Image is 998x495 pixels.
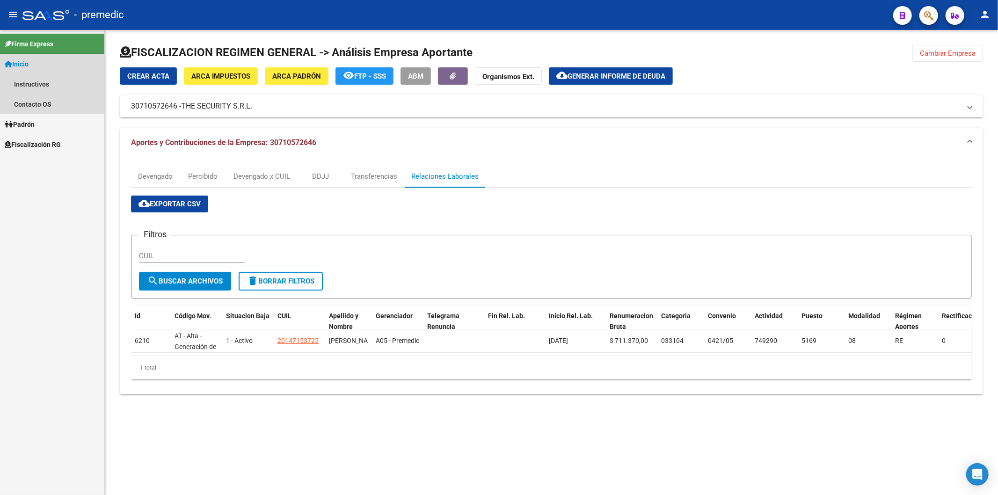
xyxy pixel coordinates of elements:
[568,72,665,80] span: Generar informe de deuda
[801,337,816,344] span: 5169
[845,306,891,347] datatable-header-cell: Modalidad
[277,312,291,320] span: CUIL
[661,312,691,320] span: Categoria
[895,312,922,330] span: Régimen Aportes
[708,337,733,344] span: 0421/05
[848,312,880,320] span: Modalidad
[610,337,648,344] span: $ 711.370,00
[966,463,989,486] div: Open Intercom Messenger
[247,277,314,285] span: Borrar Filtros
[343,70,354,81] mat-icon: remove_red_eye
[549,67,673,85] button: Generar informe de deuda
[895,337,903,344] span: RE
[147,275,159,286] mat-icon: search
[942,312,981,320] span: Rectificación
[131,101,961,111] mat-panel-title: 30710572646 -
[120,95,983,117] mat-expansion-panel-header: 30710572646 -THE SECURITY S.R.L.
[938,306,985,347] datatable-header-cell: Rectificación
[751,306,798,347] datatable-header-cell: Actividad
[475,67,542,85] button: Organismos Ext.
[127,72,169,80] span: Crear Acta
[484,306,545,347] datatable-header-cell: Fin Rel. Lab.
[920,49,976,58] span: Cambiar Empresa
[329,337,379,344] span: DAVID RODOLFO EDGARDO
[247,275,258,286] mat-icon: delete
[184,67,258,85] button: ARCA Impuestos
[704,306,751,347] datatable-header-cell: Convenio
[120,67,177,85] button: Crear Acta
[411,171,479,182] div: Relaciones Laborales
[131,306,171,347] datatable-header-cell: Id
[139,228,171,241] h3: Filtros
[138,198,150,209] mat-icon: cloud_download
[120,158,983,394] div: Aportes y Contribuciones de la Empresa: 30710572646
[5,39,53,49] span: Firma Express
[222,306,274,347] datatable-header-cell: Situacion Baja
[312,171,329,182] div: DDJJ
[335,67,393,85] button: FTP - SSS
[226,337,253,344] span: 1 - Activo
[7,9,19,20] mat-icon: menu
[482,73,534,81] strong: Organismos Ext.
[891,306,938,347] datatable-header-cell: Régimen Aportes
[147,277,223,285] span: Buscar Archivos
[657,306,704,347] datatable-header-cell: Categoria
[423,306,484,347] datatable-header-cell: Telegrama Renuncia
[272,72,321,80] span: ARCA Padrón
[175,312,211,320] span: Código Mov.
[135,337,150,344] span: 6210
[120,128,983,158] mat-expansion-panel-header: Aportes y Contribuciones de la Empresa: 30710572646
[708,312,736,320] span: Convenio
[801,312,823,320] span: Puesto
[191,72,250,80] span: ARCA Impuestos
[942,337,946,344] span: 0
[277,337,319,344] span: 20147153725
[171,306,222,347] datatable-header-cell: Código Mov.
[139,272,231,291] button: Buscar Archivos
[376,337,419,344] span: A05 - Premedic
[408,72,423,80] span: ABM
[5,139,61,150] span: Fiscalización RG
[755,337,777,344] span: 749290
[131,138,316,147] span: Aportes y Contribuciones de la Empresa: 30710572646
[131,356,972,379] div: 1 total
[120,45,473,60] h1: FISCALIZACION REGIMEN GENERAL -> Análisis Empresa Aportante
[549,337,568,344] span: [DATE]
[181,101,252,111] span: THE SECURITY S.R.L.
[138,200,201,208] span: Exportar CSV
[5,59,29,69] span: Inicio
[979,9,991,20] mat-icon: person
[135,312,140,320] span: Id
[610,312,653,330] span: Renumeracion Bruta
[354,72,386,80] span: FTP - SSS
[351,171,397,182] div: Transferencias
[233,171,290,182] div: Devengado x CUIL
[274,306,325,347] datatable-header-cell: CUIL
[5,119,35,130] span: Padrón
[265,67,328,85] button: ARCA Padrón
[175,332,216,361] span: AT - Alta - Generación de clave
[661,337,684,344] span: 033104
[606,306,657,347] datatable-header-cell: Renumeracion Bruta
[329,312,358,330] span: Apellido y Nombre
[755,312,783,320] span: Actividad
[549,312,593,320] span: Inicio Rel. Lab.
[545,306,606,347] datatable-header-cell: Inicio Rel. Lab.
[131,196,208,212] button: Exportar CSV
[189,171,218,182] div: Percibido
[912,45,983,62] button: Cambiar Empresa
[239,272,323,291] button: Borrar Filtros
[798,306,845,347] datatable-header-cell: Puesto
[74,5,124,25] span: - premedic
[138,171,173,182] div: Devengado
[488,312,525,320] span: Fin Rel. Lab.
[325,306,372,347] datatable-header-cell: Apellido y Nombre
[372,306,423,347] datatable-header-cell: Gerenciador
[376,312,413,320] span: Gerenciador
[848,337,856,344] span: 08
[401,67,431,85] button: ABM
[556,70,568,81] mat-icon: cloud_download
[226,312,270,320] span: Situacion Baja
[427,312,459,330] span: Telegrama Renuncia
